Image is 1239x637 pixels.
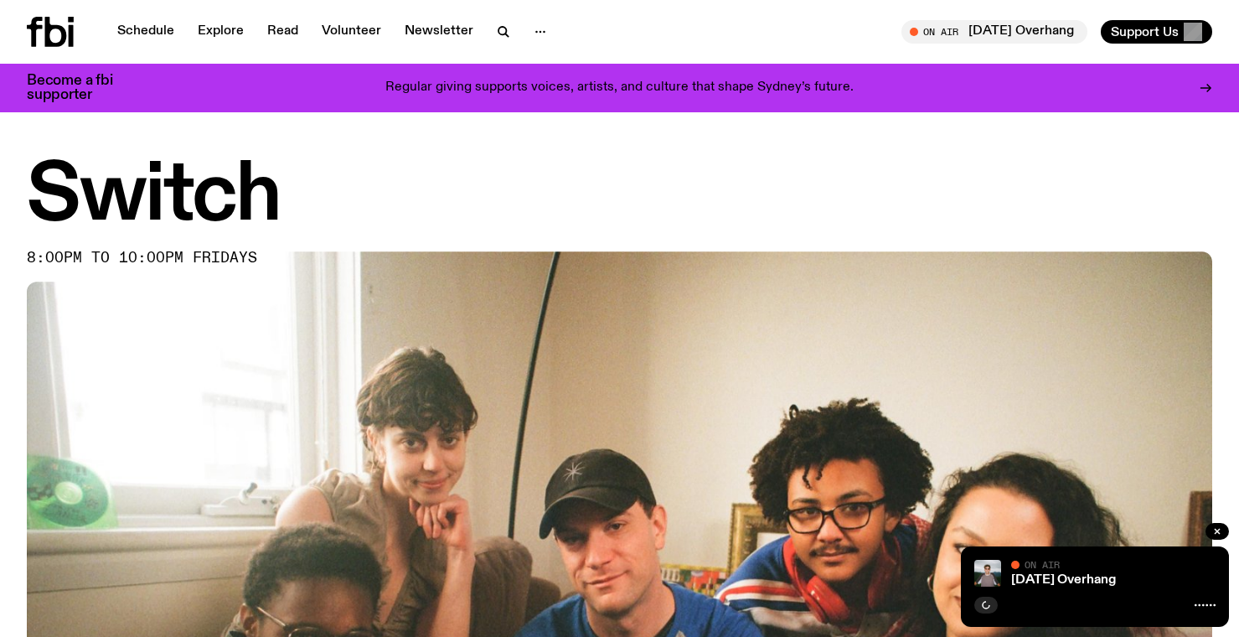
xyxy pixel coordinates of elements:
button: Support Us [1101,20,1212,44]
p: Regular giving supports voices, artists, and culture that shape Sydney’s future. [385,80,854,96]
a: Read [257,20,308,44]
a: Newsletter [395,20,483,44]
button: On Air[DATE] Overhang [901,20,1087,44]
img: Harrie Hastings stands in front of cloud-covered sky and rolling hills. He's wearing sunglasses a... [974,560,1001,587]
span: 8:00pm to 10:00pm fridays [27,251,257,265]
a: Schedule [107,20,184,44]
a: [DATE] Overhang [1011,573,1116,587]
a: Explore [188,20,254,44]
span: Support Us [1111,24,1179,39]
a: Volunteer [312,20,391,44]
h1: Switch [27,159,1212,235]
span: On Air [1025,559,1060,570]
h3: Become a fbi supporter [27,74,134,102]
